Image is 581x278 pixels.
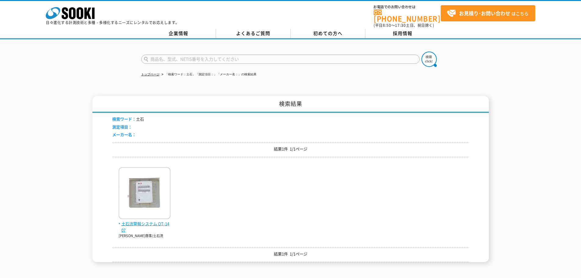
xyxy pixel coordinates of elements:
span: メーカー名： [112,132,136,137]
p: 結果1件 1/1ページ [112,146,469,152]
a: [PHONE_NUMBER] [374,9,441,22]
h1: 検索結果 [92,96,489,113]
span: 初めての方へ [313,30,343,37]
a: 初めての方へ [291,29,365,38]
p: [PERSON_NAME]商事/土石流 [119,233,170,239]
input: 商品名、型式、NETIS番号を入力してください [141,55,420,64]
span: (平日 ～ 土日、祝日除く) [374,23,434,28]
span: はこちら [447,9,529,18]
a: よくあるご質問 [216,29,291,38]
span: 検索ワード： [112,116,136,122]
span: 8:50 [383,23,391,28]
a: お見積り･お問い合わせはこちら [441,5,535,21]
a: 採用情報 [365,29,440,38]
a: トップページ [141,73,160,76]
a: 土石流警報システム OT-1407 [119,214,170,233]
img: btn_search.png [421,52,437,67]
span: 測定項目： [112,124,132,130]
p: 結果1件 1/1ページ [112,251,469,257]
li: 「検索ワード：土石」「測定項目：」「メーカー名：」の検索結果 [160,71,256,78]
strong: お見積り･お問い合わせ [459,9,510,17]
span: 土石流警報システム OT-1407 [119,221,170,233]
p: 日々進化する計測技術と多種・多様化するニーズにレンタルでお応えします。 [46,21,179,24]
span: 17:30 [395,23,406,28]
span: お電話でのお問い合わせは [374,5,441,9]
li: 土石 [112,116,144,122]
img: OT-1407 [119,167,170,221]
a: 企業情報 [141,29,216,38]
